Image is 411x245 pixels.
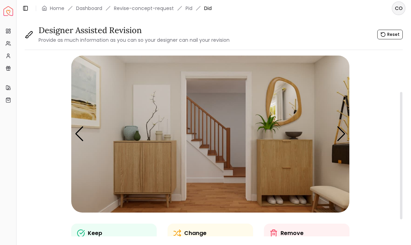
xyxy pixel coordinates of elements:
div: 3 / 5 [71,56,349,213]
p: Change [184,229,207,237]
span: CO [392,2,405,14]
div: Previous slide [75,126,84,141]
p: Remove [281,229,304,237]
div: Next slide [337,126,346,141]
a: Home [50,5,64,12]
nav: breadcrumb [42,5,212,12]
div: Carousel [71,56,350,213]
a: Pid [186,5,192,12]
a: Dashboard [76,5,102,12]
img: 68c05559511f0d001220d29e [71,56,349,213]
h3: Designer Assisted Revision [39,25,230,36]
p: Keep [88,229,102,237]
span: Did [204,5,212,12]
small: Provide as much information as you can so your designer can nail your revision [39,37,230,43]
a: Revise-concept-request [114,5,174,12]
a: Spacejoy [3,6,13,16]
button: CO [392,1,405,15]
img: Spacejoy Logo [3,6,13,16]
button: Reset [377,30,403,39]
